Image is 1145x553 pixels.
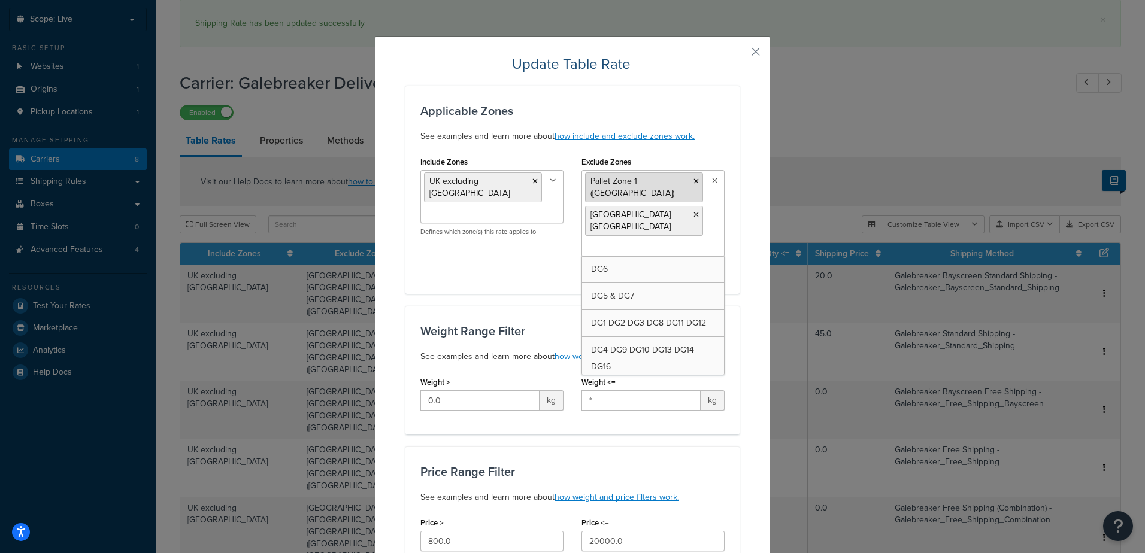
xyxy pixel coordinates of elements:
[420,518,444,527] label: Price >
[582,256,724,282] a: DG6
[582,337,724,380] a: DG4 DG9 DG10 DG13 DG14 DG16
[555,350,679,363] a: how weight and price filters work.
[420,129,725,144] p: See examples and learn more about
[591,290,634,302] span: DG5 & DG7
[420,324,725,338] h3: Weight Range Filter
[581,157,631,166] label: Exclude Zones
[420,104,725,117] h3: Applicable Zones
[420,490,725,505] p: See examples and learn more about
[591,344,694,373] span: DG4 DG9 DG10 DG13 DG14 DG16
[591,263,608,275] span: DG6
[420,157,468,166] label: Include Zones
[701,390,725,411] span: kg
[582,283,724,309] a: DG5 & DG7
[581,378,616,387] label: Weight <=
[581,518,609,527] label: Price <=
[590,175,674,199] span: Pallet Zone 1 ([GEOGRAPHIC_DATA])
[540,390,564,411] span: kg
[420,350,725,364] p: See examples and learn more about
[420,465,725,478] h3: Price Range Filter
[405,54,740,74] h2: Update Table Rate
[591,317,706,329] span: DG1 DG2 DG3 DG8 DG11 DG12
[555,491,679,503] a: how weight and price filters work.
[420,378,450,387] label: Weight >
[429,175,510,199] span: UK excluding [GEOGRAPHIC_DATA]
[555,130,695,142] a: how include and exclude zones work.
[420,227,564,236] p: Defines which zone(s) this rate applies to
[582,310,724,336] a: DG1 DG2 DG3 DG8 DG11 DG12
[590,208,676,233] span: [GEOGRAPHIC_DATA] - [GEOGRAPHIC_DATA]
